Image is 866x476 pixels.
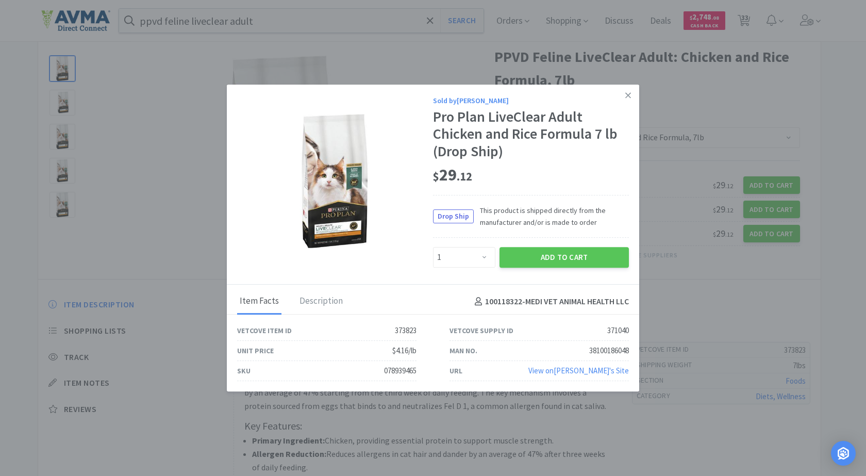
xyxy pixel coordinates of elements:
div: 373823 [395,324,417,337]
div: Pro Plan LiveClear Adult Chicken and Rice Formula 7 lb (Drop Ship) [433,108,629,160]
div: Vetcove Item ID [237,325,292,336]
div: 371040 [607,324,629,337]
div: 078939465 [384,365,417,377]
div: Open Intercom Messenger [831,441,856,466]
div: Description [297,289,345,315]
div: Item Facts [237,289,281,315]
span: Drop Ship [434,210,473,223]
div: Man No. [449,345,477,356]
button: Add to Cart [499,247,629,268]
div: Sold by [PERSON_NAME] [433,95,629,106]
div: Unit Price [237,345,274,356]
span: . 12 [457,169,472,184]
div: URL [449,365,462,376]
div: Vetcove Supply ID [449,325,513,336]
div: SKU [237,365,251,376]
span: This product is shipped directly from the manufacturer and/or is made to order [474,205,629,228]
h4: 100118322 - MEDI VET ANIMAL HEALTH LLC [471,295,629,308]
img: c48bd0797f3147589b40dc9a9a57b601_371040.jpeg [268,114,402,248]
span: 29 [433,165,472,185]
div: 38100186048 [589,344,629,357]
a: View on[PERSON_NAME]'s Site [528,366,629,375]
span: $ [433,169,439,184]
div: $4.16/lb [392,344,417,357]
